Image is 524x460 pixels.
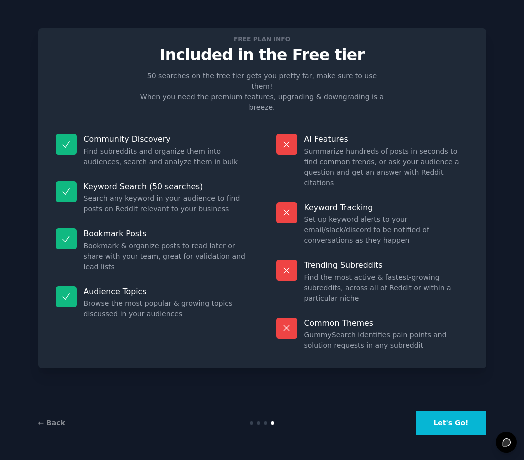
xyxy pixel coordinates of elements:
a: ← Back [38,419,65,427]
dd: Search any keyword in your audience to find posts on Reddit relevant to your business [84,193,248,214]
p: Community Discovery [84,134,248,144]
p: Common Themes [304,318,469,328]
button: Let's Go! [416,411,486,435]
dd: GummySearch identifies pain points and solution requests in any subreddit [304,330,469,351]
p: 50 searches on the free tier gets you pretty far, make sure to use them! When you need the premiu... [136,71,388,113]
p: AI Features [304,134,469,144]
dd: Find the most active & fastest-growing subreddits, across all of Reddit or within a particular niche [304,272,469,304]
p: Keyword Tracking [304,202,469,213]
dd: Find subreddits and organize them into audiences, search and analyze them in bulk [84,146,248,167]
dd: Bookmark & organize posts to read later or share with your team, great for validation and lead lists [84,241,248,272]
p: Trending Subreddits [304,260,469,270]
span: Free plan info [232,34,292,44]
dd: Set up keyword alerts to your email/slack/discord to be notified of conversations as they happen [304,214,469,246]
p: Audience Topics [84,286,248,297]
dd: Browse the most popular & growing topics discussed in your audiences [84,298,248,319]
p: Keyword Search (50 searches) [84,181,248,192]
dd: Summarize hundreds of posts in seconds to find common trends, or ask your audience a question and... [304,146,469,188]
p: Included in the Free tier [49,46,476,64]
p: Bookmark Posts [84,228,248,239]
